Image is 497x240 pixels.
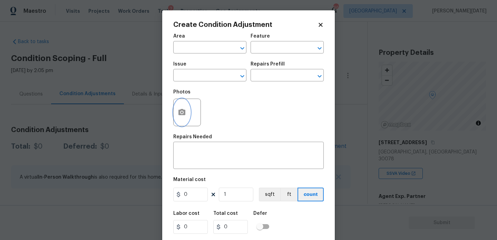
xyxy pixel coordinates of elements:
h5: Repairs Needed [173,134,212,139]
button: Open [237,43,247,53]
h2: Create Condition Adjustment [173,21,318,28]
h5: Defer [253,211,267,216]
h5: Area [173,34,185,39]
h5: Feature [251,34,270,39]
h5: Material cost [173,177,206,182]
h5: Photos [173,90,191,94]
h5: Repairs Prefill [251,62,285,67]
button: ft [280,188,298,201]
h5: Issue [173,62,186,67]
h5: Labor cost [173,211,199,216]
button: Open [315,43,324,53]
h5: Total cost [213,211,238,216]
button: Open [237,71,247,81]
button: Open [315,71,324,81]
button: sqft [259,188,280,201]
button: count [298,188,324,201]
